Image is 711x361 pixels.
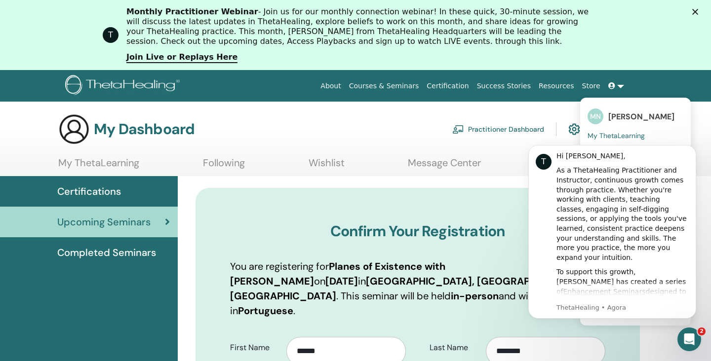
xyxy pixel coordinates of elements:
a: Join Live or Replays Here [126,52,237,63]
b: in-person [451,289,499,302]
a: My ThetaLearning [588,128,683,144]
a: Resources [535,77,578,95]
a: Store [578,77,604,95]
b: Monthly Practitioner Webinar [126,7,258,16]
a: Practitioner Dashboard [452,118,544,140]
img: generic-user-icon.jpg [58,113,90,145]
b: Planes of Existence with [PERSON_NAME] [230,260,445,288]
a: Success Stories [473,77,535,95]
img: cog.svg [568,121,580,138]
span: Completed Seminars [57,245,156,260]
p: You are registering for on in . This seminar will be held and will be provided in . [230,259,605,318]
a: Enhancement Seminars [50,157,132,165]
span: [PERSON_NAME] [608,111,674,122]
a: Certification [423,77,473,95]
iframe: Intercom live chat [677,327,701,351]
a: Wishlist [309,157,345,176]
label: Last Name [422,338,486,357]
a: About [316,77,345,95]
div: Fechar [692,9,702,15]
img: chalkboard-teacher.svg [452,125,464,134]
a: My Account [568,118,623,140]
b: [GEOGRAPHIC_DATA], [GEOGRAPHIC_DATA], [GEOGRAPHIC_DATA] [230,275,586,302]
div: To support this growth, [PERSON_NAME] has created a series of designed to help you refine your kn... [43,137,175,244]
b: [DATE] [325,275,358,288]
span: 2 [698,327,706,335]
span: MN [588,108,603,124]
a: My ThetaLearning [58,157,139,176]
img: logo.png [65,75,183,97]
a: Following [203,157,245,176]
div: - Join us for our monthly connection webinar! In these quick, 30-minute session, we will discuss ... [126,7,592,46]
a: Courses & Seminars [345,77,423,95]
span: Upcoming Seminars [57,215,151,229]
b: Portuguese [238,304,293,317]
label: First Name [223,338,286,357]
h3: My Dashboard [94,120,195,138]
a: Message Center [408,157,481,176]
span: Certifications [57,184,121,199]
div: Profile image for ThetaHealing [103,27,118,43]
p: Message from ThetaHealing, sent Agora [43,173,175,182]
h3: Confirm Your Registration [230,222,605,240]
iframe: Intercom notifications mensagem [513,130,711,334]
a: MN[PERSON_NAME] [588,105,683,128]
